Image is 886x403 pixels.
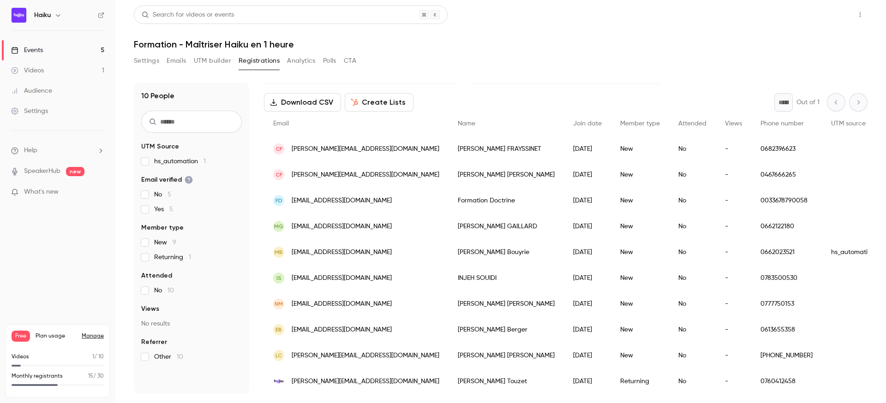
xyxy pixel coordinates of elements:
[611,343,669,368] div: New
[564,317,611,343] div: [DATE]
[141,304,159,314] span: Views
[292,299,392,309] span: [EMAIL_ADDRESS][DOMAIN_NAME]
[716,239,751,265] div: -
[449,239,564,265] div: [PERSON_NAME] Bouyrie
[292,325,392,335] span: [EMAIL_ADDRESS][DOMAIN_NAME]
[134,53,159,68] button: Settings
[611,368,669,394] div: Returning
[669,188,716,213] div: No
[611,162,669,188] div: New
[12,331,30,342] span: Free
[620,120,660,127] span: Member type
[716,317,751,343] div: -
[36,332,76,340] span: Plan usage
[154,190,171,199] span: No
[564,368,611,394] div: [DATE]
[611,291,669,317] div: New
[273,376,284,387] img: haiku.fr
[173,239,176,246] span: 9
[669,162,716,188] div: No
[344,53,356,68] button: CTA
[449,265,564,291] div: INJEH SOUIDI
[287,53,316,68] button: Analytics
[204,158,206,165] span: 1
[669,317,716,343] div: No
[141,319,242,328] p: No results
[449,343,564,368] div: [PERSON_NAME] [PERSON_NAME]
[154,238,176,247] span: New
[292,170,439,180] span: [PERSON_NAME][EMAIL_ADDRESS][DOMAIN_NAME]
[141,142,242,362] section: facet-groups
[716,291,751,317] div: -
[12,372,63,380] p: Monthly registrants
[274,222,283,231] span: MG
[751,162,822,188] div: 0467666265
[611,136,669,162] div: New
[154,352,183,362] span: Other
[24,166,60,176] a: SpeakerHub
[751,213,822,239] div: 0662122180
[292,351,439,361] span: [PERSON_NAME][EMAIL_ADDRESS][DOMAIN_NAME]
[716,343,751,368] div: -
[154,157,206,166] span: hs_automation
[564,343,611,368] div: [DATE]
[88,372,104,380] p: / 30
[292,144,439,154] span: [PERSON_NAME][EMAIL_ADDRESS][DOMAIN_NAME]
[275,196,282,205] span: FD
[141,223,184,232] span: Member type
[276,274,281,282] span: IS
[345,93,413,112] button: Create Lists
[751,291,822,317] div: 0777750153
[716,368,751,394] div: -
[154,205,173,214] span: Yes
[669,265,716,291] div: No
[564,239,611,265] div: [DATE]
[716,188,751,213] div: -
[141,271,172,280] span: Attended
[611,239,669,265] div: New
[275,248,283,256] span: MB
[92,354,94,360] span: 1
[751,265,822,291] div: 0783500530
[24,146,37,155] span: Help
[88,373,93,379] span: 15
[751,317,822,343] div: 0613655358
[92,353,104,361] p: / 10
[611,188,669,213] div: New
[273,120,289,127] span: Email
[275,171,282,179] span: CF
[716,162,751,188] div: -
[760,120,804,127] span: Phone number
[751,239,822,265] div: 0662023521
[141,142,179,151] span: UTM Source
[239,53,280,68] button: Registrations
[669,368,716,394] div: No
[82,332,104,340] a: Manage
[669,239,716,265] div: No
[134,39,868,50] h1: Formation - Maîtriser Haiku en 1 heure
[678,120,706,127] span: Attended
[725,120,742,127] span: Views
[292,273,392,283] span: [EMAIL_ADDRESS][DOMAIN_NAME]
[449,317,564,343] div: [PERSON_NAME] Berger
[458,120,475,127] span: Name
[822,239,884,265] div: hs_automation
[66,167,84,176] span: new
[751,368,822,394] div: 0760412458
[669,136,716,162] div: No
[141,90,174,101] h1: 10 People
[611,317,669,343] div: New
[449,213,564,239] div: [PERSON_NAME] GAILLARD
[168,191,171,198] span: 5
[12,353,29,361] p: Videos
[169,206,173,213] span: 5
[275,326,282,334] span: EB
[751,136,822,162] div: 0682396623
[564,213,611,239] div: [DATE]
[154,286,174,295] span: No
[11,107,48,116] div: Settings
[669,213,716,239] div: No
[751,188,822,213] div: 0033678790058
[716,136,751,162] div: -
[449,291,564,317] div: [PERSON_NAME] [PERSON_NAME]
